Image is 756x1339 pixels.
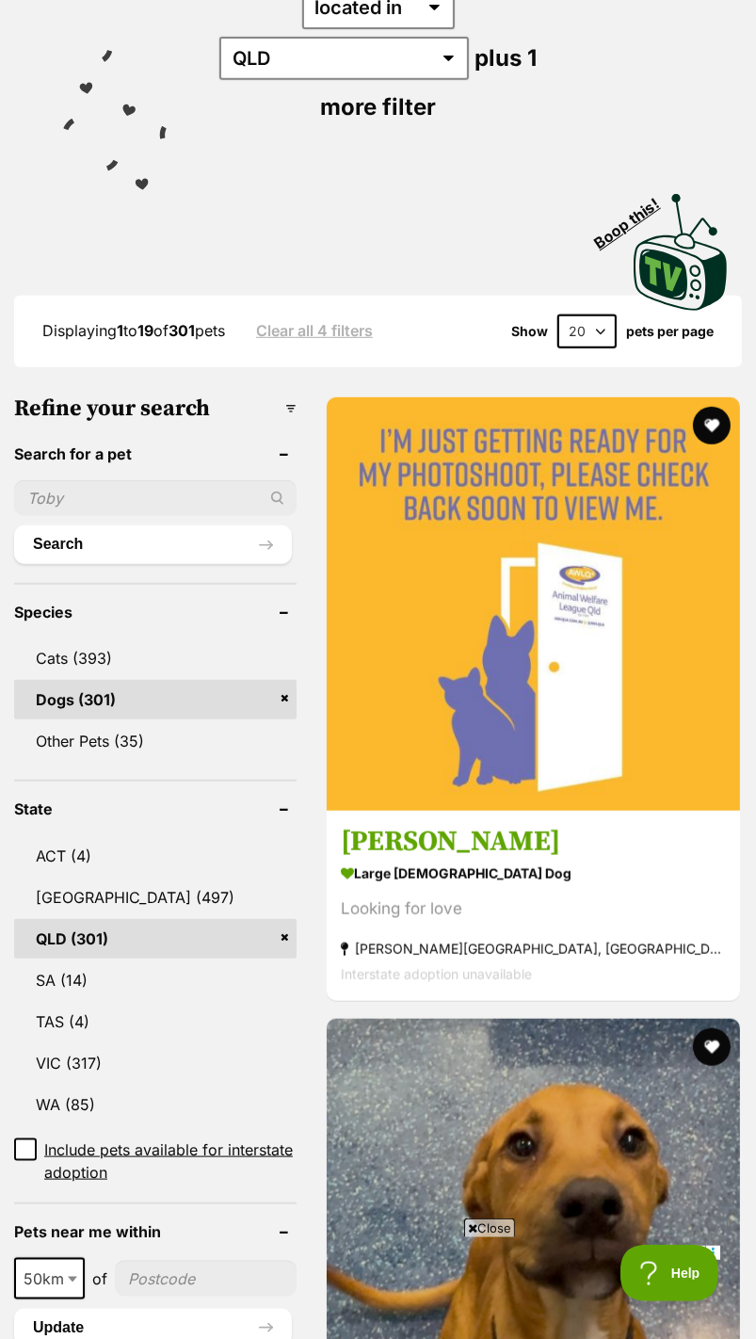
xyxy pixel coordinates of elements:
[341,860,726,887] strong: large [DEMOGRAPHIC_DATA] Dog
[14,1002,297,1041] a: TAS (4)
[14,395,297,422] h3: Refine your search
[341,936,726,961] strong: [PERSON_NAME][GEOGRAPHIC_DATA], [GEOGRAPHIC_DATA]
[14,680,297,719] a: Dogs (301)
[14,445,297,462] header: Search for a pet
[591,184,678,251] span: Boop this!
[137,321,153,340] strong: 19
[341,896,726,922] div: Looking for love
[14,836,297,876] a: ACT (4)
[320,44,537,121] span: plus 1 more filter
[626,324,714,339] label: pets per page
[42,321,225,340] span: Displaying to of pets
[169,321,195,340] strong: 301
[44,1138,297,1184] span: Include pets available for interstate adoption
[327,397,740,811] img: Marvin - Border Collie x Poodle Standard Dog
[620,1245,718,1301] iframe: Help Scout Beacon - Open
[464,1218,515,1237] span: Close
[327,810,740,1001] a: [PERSON_NAME] large [DEMOGRAPHIC_DATA] Dog Looking for love [PERSON_NAME][GEOGRAPHIC_DATA], [GEOG...
[634,194,728,311] img: PetRescue TV logo
[256,322,373,339] a: Clear all 4 filters
[511,324,548,339] span: Show
[14,1138,297,1184] a: Include pets available for interstate adoption
[14,800,297,817] header: State
[14,1258,85,1299] span: 50km
[341,966,532,982] span: Interstate adoption unavailable
[14,638,297,678] a: Cats (393)
[693,1028,731,1066] button: favourite
[14,1223,297,1240] header: Pets near me within
[14,1043,297,1083] a: VIC (317)
[14,480,297,516] input: Toby
[36,1245,721,1330] iframe: Advertisement
[16,1266,83,1292] span: 50km
[693,407,731,444] button: favourite
[634,177,728,315] a: Boop this!
[14,721,297,761] a: Other Pets (35)
[14,1085,297,1124] a: WA (85)
[14,604,297,621] header: Species
[14,919,297,959] a: QLD (301)
[14,878,297,917] a: [GEOGRAPHIC_DATA] (497)
[14,960,297,1000] a: SA (14)
[117,321,123,340] strong: 1
[14,525,292,563] button: Search
[341,824,726,860] h3: [PERSON_NAME]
